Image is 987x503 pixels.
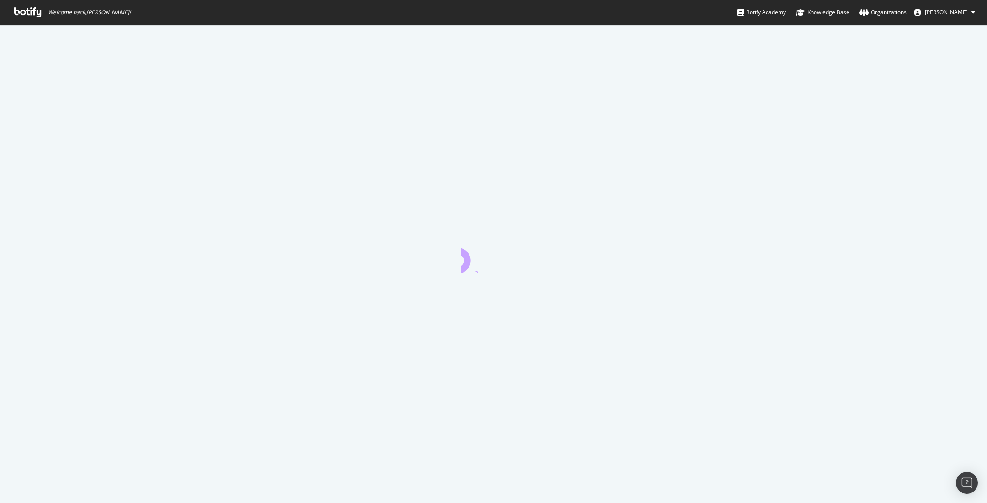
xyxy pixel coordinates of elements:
[48,9,131,16] span: Welcome back, [PERSON_NAME] !
[907,5,982,20] button: [PERSON_NAME]
[956,472,978,494] div: Open Intercom Messenger
[461,240,527,273] div: animation
[925,8,968,16] span: Stephane Bailliez
[796,8,849,17] div: Knowledge Base
[859,8,907,17] div: Organizations
[737,8,786,17] div: Botify Academy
